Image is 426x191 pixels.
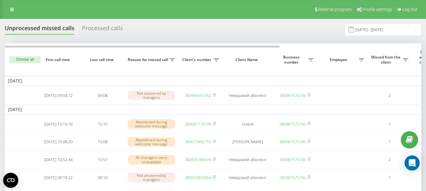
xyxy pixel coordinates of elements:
span: Reason for missed call [128,57,169,62]
td: Невідомий абонент [222,169,273,186]
td: 10:57 [80,151,125,168]
td: 1 [367,116,411,132]
div: Not answered by managers [128,173,175,182]
span: Log Out [402,7,417,12]
a: 380966557352 [185,93,211,98]
a: 380673492753 [185,139,211,144]
div: Not answered by managers [128,91,175,100]
span: Last call time [85,57,120,62]
div: All managers were unavailable [128,155,175,164]
td: [DATE] 10:52:44 [36,151,80,168]
span: Referral program [318,7,352,12]
span: Business number [276,55,308,65]
td: Невідомий абонент [222,151,273,168]
a: 380987575745 [279,139,306,144]
td: 1 [367,133,411,150]
td: 15:15 [80,116,125,132]
a: 380987575745 [279,93,306,98]
td: 2 [367,87,411,104]
span: First call time [41,57,75,62]
td: 09:08 [80,87,125,104]
td: 1 [367,169,411,186]
div: Processed calls [82,25,123,35]
div: Abandoned during welcome message [128,119,175,129]
a: 380935786976 [185,157,211,162]
div: Open Intercom Messenger [405,155,420,171]
a: 380987575745 [279,175,306,180]
td: [DATE] 15:15:16 [36,116,80,132]
span: Missed from the client [371,55,403,65]
div: Unprocessed missed calls [5,25,74,35]
span: Employee [320,57,359,62]
a: 380987575745 [279,157,306,162]
td: [DATE] 09:19:22 [36,169,80,186]
span: Client Name [228,57,267,62]
td: 09:19 [80,169,125,186]
td: 2 [367,151,411,168]
a: 380673820454 [185,175,211,180]
td: 15:08 [80,133,125,150]
td: [PERSON_NAME] [222,133,273,150]
td: [DATE] 15:08:20 [36,133,80,150]
button: Open CMP widget [3,173,18,188]
td: Олеся [222,116,273,132]
td: Невідомий абонент [222,87,273,104]
button: Choose all [9,56,41,63]
span: Profile settings [363,7,392,12]
a: 380987575745 [279,121,306,127]
a: 380687176746 [185,121,211,127]
td: [DATE] 09:04:12 [36,87,80,104]
div: Abandoned during welcome message [128,137,175,147]
span: Client's number [181,57,213,62]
